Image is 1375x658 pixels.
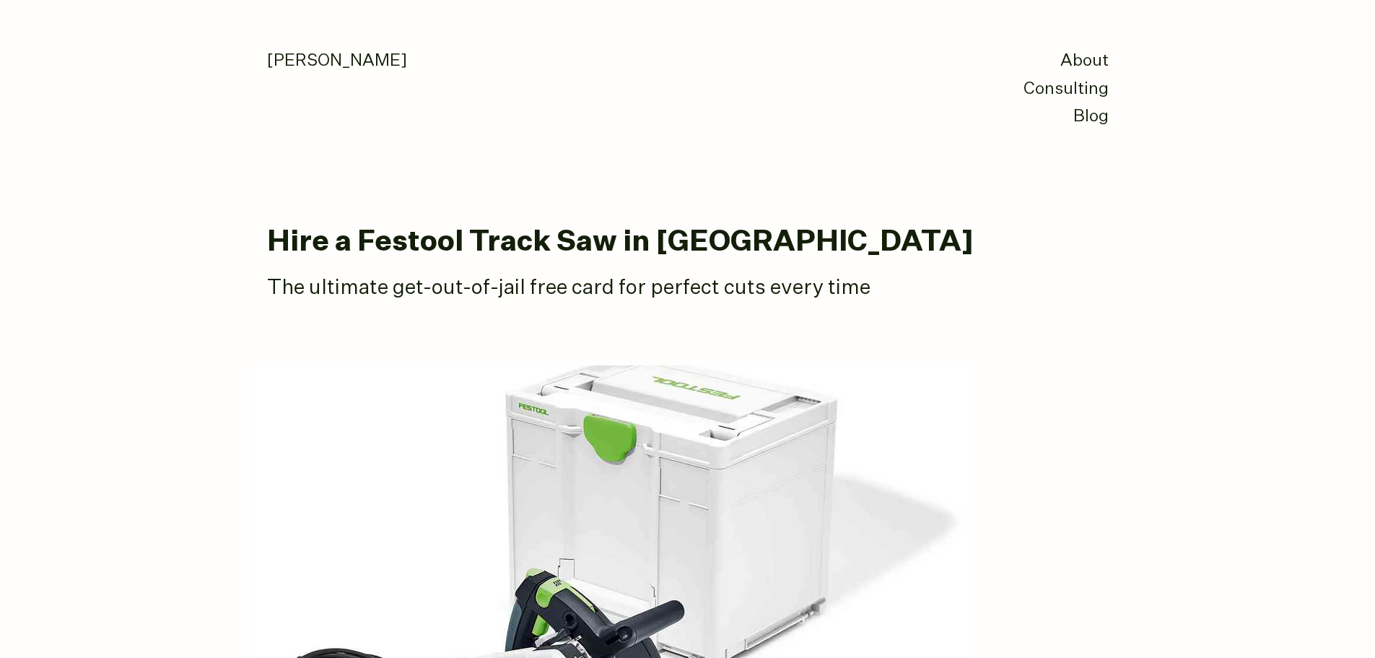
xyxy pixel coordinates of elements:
a: Blog [1073,108,1109,125]
a: About [1060,53,1109,69]
h1: Hire a Festool Track Saw in [GEOGRAPHIC_DATA] [267,227,1109,259]
a: Consulting [1023,81,1109,98]
p: The ultimate get-out-of-jail free card for perfect cuts every time [267,274,989,303]
nav: primary [1023,48,1109,131]
a: [PERSON_NAME] [267,53,407,69]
